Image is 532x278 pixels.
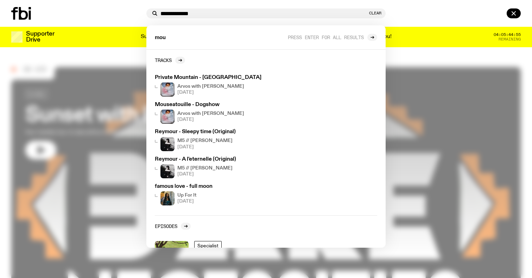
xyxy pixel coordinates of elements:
[288,35,364,40] span: Press enter for all results
[155,102,284,107] h3: Mouseatouille - Dogshow
[26,31,54,43] h3: Supporter Drive
[152,154,287,181] a: Reymour - A l'eternelle (Original)M5 // [PERSON_NAME][DATE]
[155,129,284,135] h3: Reymour - Sleepy time (Original)
[499,37,521,41] span: Remaining
[369,11,381,15] button: Clear
[177,111,244,116] h4: Arvos with [PERSON_NAME]
[155,157,284,162] h3: Reymour - A l'eternelle (Original)
[152,72,287,99] a: Private Mountain - [GEOGRAPHIC_DATA]Arvos with [PERSON_NAME][DATE]
[494,33,521,37] span: 04:05:44:55
[155,75,284,80] h3: Private Mountain - [GEOGRAPHIC_DATA]
[160,191,175,205] img: Ify - a Brown Skin girl with black braided twists, looking up to the side with her tongue stickin...
[177,84,244,89] h4: Arvos with [PERSON_NAME]
[141,34,392,40] p: Supporter Drive 2025: Shaping the future of our city’s music, arts, and culture - with the help o...
[152,126,287,154] a: Reymour - Sleepy time (Original)M5 // [PERSON_NAME][DATE]
[288,34,377,41] a: Press enter for all results
[177,172,233,177] span: [DATE]
[177,193,196,198] h4: Up For It
[155,35,166,41] span: mou
[152,181,287,208] a: famous love - full moonIfy - a Brown Skin girl with black braided twists, looking up to the side ...
[152,99,287,126] a: Mouseatouille - DogshowArvos with [PERSON_NAME][DATE]
[155,57,172,63] h2: Tracks
[177,145,233,149] span: [DATE]
[177,117,244,122] span: [DATE]
[177,166,233,171] h4: M5 // [PERSON_NAME]
[177,90,244,95] span: [DATE]
[177,199,196,204] span: [DATE]
[177,138,233,143] h4: M5 // [PERSON_NAME]
[152,238,380,278] a: SpecialistJack Off / [PERSON_NAME][DATE]
[155,223,191,230] a: Episodes
[155,184,284,189] h3: famous love - full moon
[155,223,177,229] h2: Episodes
[155,57,185,64] a: Tracks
